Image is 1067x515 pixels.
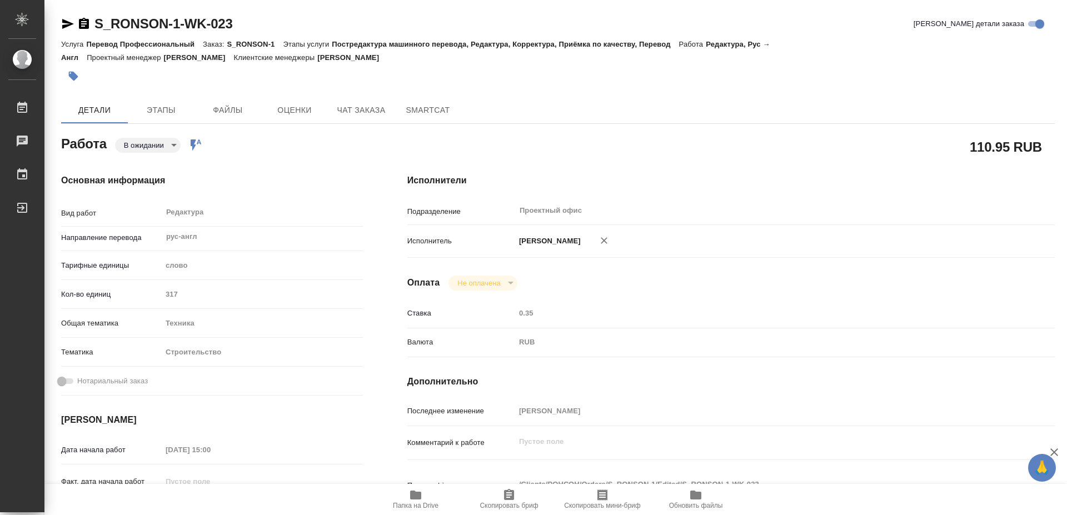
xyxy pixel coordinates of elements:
[61,318,162,329] p: Общая тематика
[77,376,148,387] span: Нотариальный заказ
[61,133,107,153] h2: Работа
[61,476,162,487] p: Факт. дата начала работ
[61,260,162,271] p: Тарифные единицы
[1028,454,1056,482] button: 🙏
[462,484,556,515] button: Скопировать бриф
[115,138,181,153] div: В ожидании
[201,103,255,117] span: Файлы
[283,40,332,48] p: Этапы услуги
[407,437,515,448] p: Комментарий к работе
[162,256,363,275] div: слово
[162,314,363,333] div: Техника
[94,16,233,31] a: S_RONSON-1-WK-023
[61,64,86,88] button: Добавить тэг
[970,137,1042,156] h2: 110.95 RUB
[669,502,723,509] span: Обновить файлы
[332,40,679,48] p: Постредактура машинного перевода, Редактура, Корректура, Приёмка по качеству, Перевод
[162,286,363,302] input: Пустое поле
[407,174,1055,187] h4: Исполнители
[61,40,86,48] p: Услуга
[480,502,538,509] span: Скопировать бриф
[162,473,259,489] input: Пустое поле
[515,403,1001,419] input: Пустое поле
[407,276,440,289] h4: Оплата
[61,174,363,187] h4: Основная информация
[227,40,283,48] p: S_RONSON-1
[335,103,388,117] span: Чат заказа
[515,475,1001,494] textarea: /Clients/РОНСОН/Orders/S_RONSON-1/Edited/S_RONSON-1-WK-023
[203,40,227,48] p: Заказ:
[61,232,162,243] p: Направление перевода
[1033,456,1051,479] span: 🙏
[369,484,462,515] button: Папка на Drive
[162,442,259,458] input: Пустое поле
[234,53,318,62] p: Клиентские менеджеры
[77,17,91,31] button: Скопировать ссылку
[407,308,515,319] p: Ставка
[393,502,438,509] span: Папка на Drive
[914,18,1024,29] span: [PERSON_NAME] детали заказа
[649,484,742,515] button: Обновить файлы
[61,289,162,300] p: Кол-во единиц
[556,484,649,515] button: Скопировать мини-бриф
[317,53,387,62] p: [PERSON_NAME]
[61,347,162,358] p: Тематика
[162,343,363,362] div: Строительство
[679,40,706,48] p: Работа
[407,375,1055,388] h4: Дополнительно
[448,276,517,291] div: В ожидании
[68,103,121,117] span: Детали
[515,236,581,247] p: [PERSON_NAME]
[515,305,1001,321] input: Пустое поле
[407,406,515,417] p: Последнее изменение
[454,278,503,288] button: Не оплачена
[61,17,74,31] button: Скопировать ссылку для ЯМессенджера
[87,53,163,62] p: Проектный менеджер
[121,141,167,150] button: В ожидании
[407,236,515,247] p: Исполнитель
[61,413,363,427] h4: [PERSON_NAME]
[515,333,1001,352] div: RUB
[407,206,515,217] p: Подразделение
[592,228,616,253] button: Удалить исполнителя
[268,103,321,117] span: Оценки
[134,103,188,117] span: Этапы
[407,480,515,491] p: Путь на drive
[86,40,203,48] p: Перевод Профессиональный
[401,103,455,117] span: SmartCat
[564,502,640,509] span: Скопировать мини-бриф
[61,208,162,219] p: Вид работ
[61,444,162,456] p: Дата начала работ
[407,337,515,348] p: Валюта
[164,53,234,62] p: [PERSON_NAME]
